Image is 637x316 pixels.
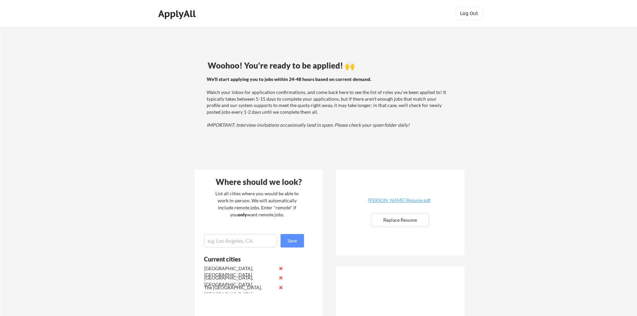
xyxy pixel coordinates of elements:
[204,275,275,288] div: [GEOGRAPHIC_DATA], [GEOGRAPHIC_DATA]
[207,76,371,82] strong: We'll start applying you to jobs within 24-48 hours based on current demand.
[204,265,275,278] div: [GEOGRAPHIC_DATA], [GEOGRAPHIC_DATA]
[208,62,449,70] div: Woohoo! You're ready to be applied! 🙌
[207,76,448,128] div: Watch your inbox for application confirmations, and come back here to see the list of roles you'v...
[204,234,277,247] input: e.g. Los Angeles, CA
[204,284,275,297] div: The [GEOGRAPHIC_DATA], [GEOGRAPHIC_DATA]
[359,198,439,203] div: [PERSON_NAME] Resume.pdf
[281,234,304,247] button: Save
[158,8,198,19] div: ApplyAll
[359,198,439,208] a: [PERSON_NAME] Resume.pdf
[456,7,483,20] button: Log Out
[204,256,297,262] div: Current cities
[197,178,321,186] div: Where should we look?
[207,122,410,128] em: IMPORTANT: Interview invitations occasionally land in spam. Please check your spam folder daily!
[211,190,303,218] div: List all cities where you would be able to work in-person. We will automatically include remote j...
[238,212,247,217] strong: only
